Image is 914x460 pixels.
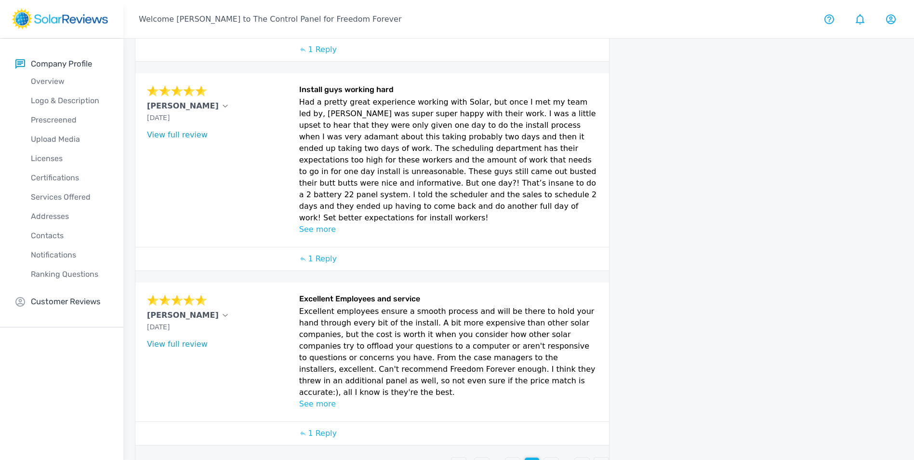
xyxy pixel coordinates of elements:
[15,265,123,284] a: Ranking Questions
[15,130,123,149] a: Upload Media
[147,323,170,331] span: [DATE]
[15,76,123,87] p: Overview
[299,294,598,306] h6: Excellent Employees and service
[147,310,219,321] p: [PERSON_NAME]
[15,153,123,164] p: Licenses
[308,44,337,55] p: 1 Reply
[299,398,598,410] p: See more
[147,114,170,122] span: [DATE]
[31,296,101,308] p: Customer Reviews
[299,306,598,398] p: Excellent employees ensure a smooth process and will be there to hold your hand through every bit...
[15,211,123,222] p: Addresses
[15,172,123,184] p: Certifications
[15,95,123,107] p: Logo & Description
[15,114,123,126] p: Prescreened
[15,207,123,226] a: Addresses
[308,428,337,439] p: 1 Reply
[15,269,123,280] p: Ranking Questions
[15,191,123,203] p: Services Offered
[299,96,598,224] p: Had a pretty great experience working with Solar, but once I met my team led by, [PERSON_NAME] wa...
[15,110,123,130] a: Prescreened
[299,224,598,235] p: See more
[31,58,92,70] p: Company Profile
[147,130,208,139] a: View full review
[15,230,123,242] p: Contacts
[308,253,337,265] p: 1 Reply
[299,85,598,96] h6: Install guys working hard
[15,249,123,261] p: Notifications
[15,188,123,207] a: Services Offered
[15,226,123,245] a: Contacts
[15,72,123,91] a: Overview
[15,245,123,265] a: Notifications
[147,100,219,112] p: [PERSON_NAME]
[147,339,208,349] a: View full review
[15,168,123,188] a: Certifications
[139,14,401,25] p: Welcome [PERSON_NAME] to The Control Panel for Freedom Forever
[15,149,123,168] a: Licenses
[15,134,123,145] p: Upload Media
[15,91,123,110] a: Logo & Description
